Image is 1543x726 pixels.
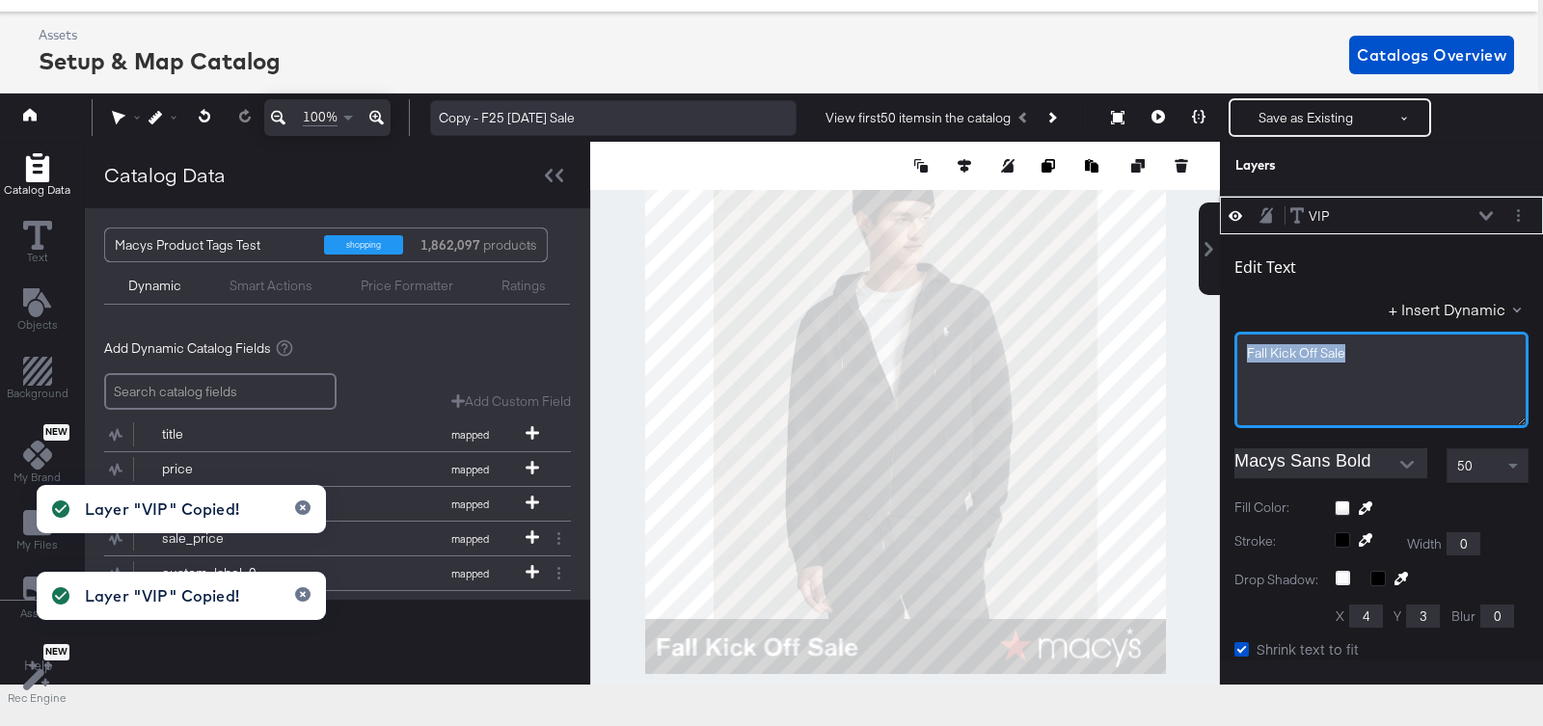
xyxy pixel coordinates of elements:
[14,470,61,485] span: My Brand
[1085,156,1104,175] button: Paste image
[104,452,547,486] button: pricemapped
[1085,159,1098,173] svg: Paste image
[303,108,338,126] span: 100%
[27,250,48,265] span: Text
[4,182,70,198] span: Catalog Data
[104,373,337,411] input: Search catalog fields
[1451,607,1475,626] label: Blur
[2,419,72,491] button: NewMy Brand
[1289,206,1330,227] button: VIP
[162,425,302,444] div: title
[6,284,69,339] button: Add Text
[11,649,66,684] button: Help
[417,463,523,476] span: mapped
[43,426,69,439] span: New
[1234,571,1321,589] label: Drop Shadow:
[7,386,68,401] span: Background
[39,44,281,77] div: Setup & Map Catalog
[501,277,546,295] div: Ratings
[826,109,1011,127] div: View first 50 items in the catalog
[1234,532,1320,555] label: Stroke:
[1407,535,1442,553] label: Width
[451,392,571,411] button: Add Custom Field
[1231,100,1381,135] button: Save as Existing
[1234,257,1296,277] div: Edit Text
[43,646,69,659] span: New
[162,460,302,478] div: price
[85,584,239,607] div: Layer "VIP" Copied!
[324,235,403,255] div: shopping
[1457,457,1473,474] span: 50
[1042,159,1055,173] svg: Copy image
[1038,100,1065,135] button: Next Product
[417,497,523,511] span: mapped
[115,229,310,261] div: Macys Product Tags Test
[1508,205,1529,226] button: Layer Options
[1235,156,1432,175] div: Layers
[8,690,67,706] span: Rec Engine
[418,229,475,261] div: products
[417,428,523,442] span: mapped
[9,571,67,627] button: Assets
[1247,344,1345,362] span: Fall Kick Off Sale
[104,161,226,189] div: Catalog Data
[128,277,181,295] div: Dynamic
[5,503,69,558] button: Add Files
[1393,450,1421,479] button: Open
[104,339,271,358] span: Add Dynamic Catalog Fields
[1394,607,1401,626] label: Y
[1389,299,1529,319] button: + Insert Dynamic
[17,317,58,333] span: Objects
[39,26,281,44] div: Assets
[104,452,571,486] div: pricemapped
[85,497,239,521] div: Layer "VIP" Copied!
[1042,156,1061,175] button: Copy image
[16,537,58,552] span: My Files
[104,417,547,451] button: titlemapped
[417,532,523,546] span: mapped
[104,417,571,451] div: titlemapped
[1309,207,1329,226] div: VIP
[1257,639,1359,659] span: Shrink text to fit
[1336,607,1344,626] label: X
[230,277,312,295] div: Smart Actions
[24,657,52,675] a: Help
[1357,41,1506,68] span: Catalogs Overview
[418,229,483,261] strong: 1,862,097
[417,567,523,580] span: mapped
[12,217,64,272] button: Text
[361,277,453,295] div: Price Formatter
[1234,498,1320,517] label: Fill Color:
[1349,36,1514,74] button: Catalogs Overview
